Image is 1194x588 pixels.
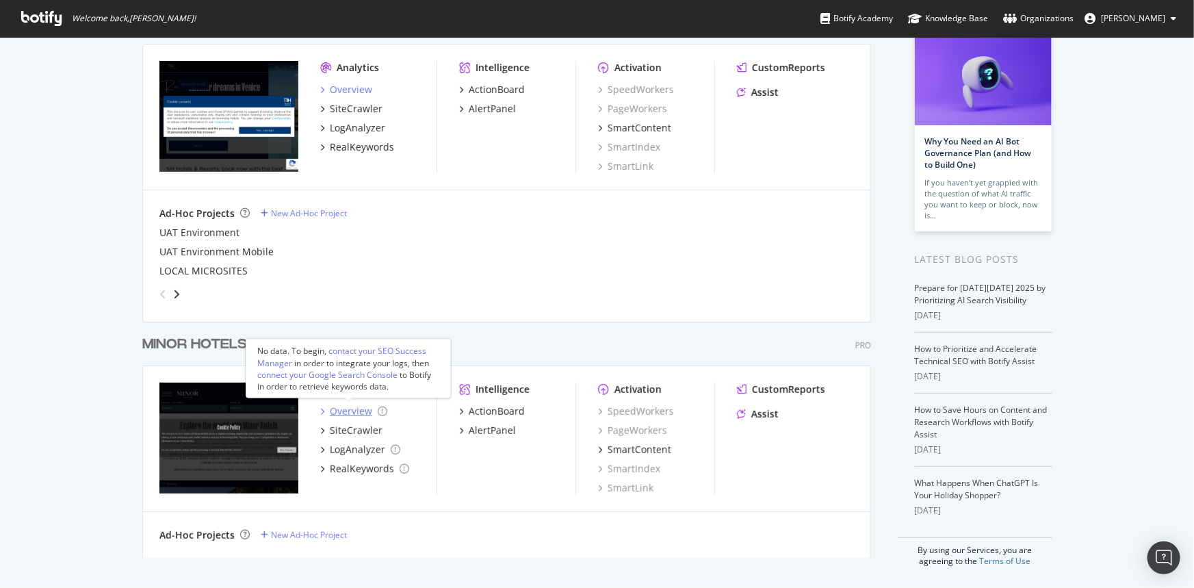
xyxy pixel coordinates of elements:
div: Activation [614,61,662,75]
a: SmartIndex [598,462,660,476]
span: Welcome back, [PERSON_NAME] ! [72,13,196,24]
div: Intelligence [476,61,530,75]
a: SiteCrawler [320,102,382,116]
div: Open Intercom Messenger [1147,541,1180,574]
img: Why You Need an AI Bot Governance Plan (and How to Build One) [915,32,1052,125]
img: https://www.minorhotels.com [159,383,298,494]
div: No data. To begin, in order to integrate your logs, then to Botify in order to retrieve keywords ... [257,345,439,392]
a: LogAnalyzer [320,443,400,457]
div: RealKeywords [330,462,394,476]
div: [DATE] [915,370,1052,383]
div: Assist [751,86,779,99]
div: Analytics [337,61,379,75]
div: Intelligence [476,383,530,396]
div: CustomReports [752,61,825,75]
div: RealKeywords [330,140,394,154]
div: contact your SEO Success Manager [257,345,426,368]
div: MINOR HOTELS [142,335,247,355]
div: LogAnalyzer [330,121,385,135]
div: angle-left [154,283,172,305]
div: [DATE] [915,444,1052,456]
a: SmartIndex [598,140,660,154]
a: ActionBoard [459,83,525,97]
div: Knowledge Base [908,12,988,25]
a: UAT Environment [159,226,239,240]
a: ActionBoard [459,405,525,418]
a: PageWorkers [598,424,667,437]
div: If you haven’t yet grappled with the question of what AI traffic you want to keep or block, now is… [925,177,1041,221]
div: CustomReports [752,383,825,396]
div: Pro [855,340,871,351]
div: SiteCrawler [330,102,382,116]
a: New Ad-Hoc Project [261,207,347,219]
a: UAT Environment Mobile [159,245,274,259]
a: Overview [320,405,387,418]
a: CustomReports [737,61,825,75]
a: Assist [737,407,779,421]
div: Ad-Hoc Projects [159,528,235,542]
div: Activation [614,383,662,396]
div: New Ad-Hoc Project [271,529,347,541]
div: ActionBoard [469,83,525,97]
div: AlertPanel [469,102,516,116]
span: Ruth Franco [1101,12,1165,24]
div: angle-right [172,287,181,301]
a: AlertPanel [459,102,516,116]
a: LogAnalyzer [320,121,385,135]
div: AlertPanel [469,424,516,437]
a: SmartLink [598,159,653,173]
a: Why You Need an AI Bot Governance Plan (and How to Build One) [925,136,1032,170]
a: LOCAL MICROSITES [159,264,248,278]
div: Latest Blog Posts [915,252,1052,267]
img: www.nh-hotels.com [159,61,298,172]
div: [DATE] [915,309,1052,322]
div: [DATE] [915,504,1052,517]
a: SmartLink [598,481,653,495]
div: ActionBoard [469,405,525,418]
a: How to Save Hours on Content and Research Workflows with Botify Assist [915,404,1048,440]
a: RealKeywords [320,462,409,476]
a: Assist [737,86,779,99]
div: Assist [751,407,779,421]
a: What Happens When ChatGPT Is Your Holiday Shopper? [915,477,1039,501]
a: AlertPanel [459,424,516,437]
a: SpeedWorkers [598,405,674,418]
a: How to Prioritize and Accelerate Technical SEO with Botify Assist [915,343,1037,367]
a: CustomReports [737,383,825,396]
a: MINOR HOTELS [142,335,252,355]
div: Overview [330,83,372,97]
a: RealKeywords [320,140,394,154]
div: Overview [330,405,372,418]
div: connect your Google Search Console [257,368,398,380]
a: New Ad-Hoc Project [261,529,347,541]
div: New Ad-Hoc Project [271,207,347,219]
a: SiteCrawler [320,424,382,437]
a: SpeedWorkers [598,83,674,97]
button: [PERSON_NAME] [1074,8,1187,29]
div: Ad-Hoc Projects [159,207,235,220]
div: SiteCrawler [330,424,382,437]
div: By using our Services, you are agreeing to the [898,537,1052,567]
a: Terms of Use [979,555,1030,567]
a: PageWorkers [598,102,667,116]
div: SmartContent [608,443,671,457]
a: SmartContent [598,443,671,457]
a: Overview [320,83,372,97]
div: Botify Academy [820,12,893,25]
div: Organizations [1003,12,1074,25]
div: LogAnalyzer [330,443,385,457]
a: SmartContent [598,121,671,135]
div: SmartContent [608,121,671,135]
a: Prepare for [DATE][DATE] 2025 by Prioritizing AI Search Visibility [915,282,1046,306]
